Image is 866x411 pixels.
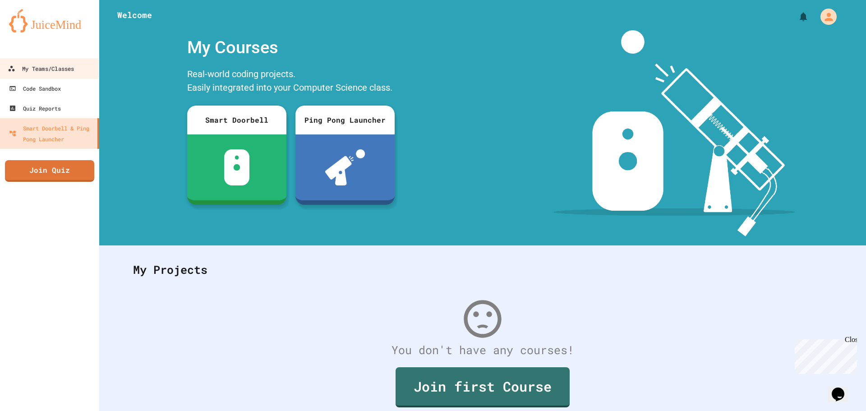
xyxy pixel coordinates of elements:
[811,6,839,27] div: My Account
[553,30,795,236] img: banner-image-my-projects.png
[325,149,365,185] img: ppl-with-ball.png
[295,106,395,134] div: Ping Pong Launcher
[781,9,811,24] div: My Notifications
[9,9,90,32] img: logo-orange.svg
[183,30,399,65] div: My Courses
[9,83,61,94] div: Code Sandbox
[9,123,94,144] div: Smart Doorbell & Ping Pong Launcher
[8,63,74,74] div: My Teams/Classes
[124,342,841,359] div: You don't have any courses!
[396,367,570,407] a: Join first Course
[4,4,62,57] div: Chat with us now!Close
[183,65,399,99] div: Real-world coding projects. Easily integrated into your Computer Science class.
[224,149,250,185] img: sdb-white.svg
[828,375,857,402] iframe: chat widget
[5,160,94,182] a: Join Quiz
[9,103,61,114] div: Quiz Reports
[187,106,286,134] div: Smart Doorbell
[791,336,857,374] iframe: chat widget
[124,252,841,287] div: My Projects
